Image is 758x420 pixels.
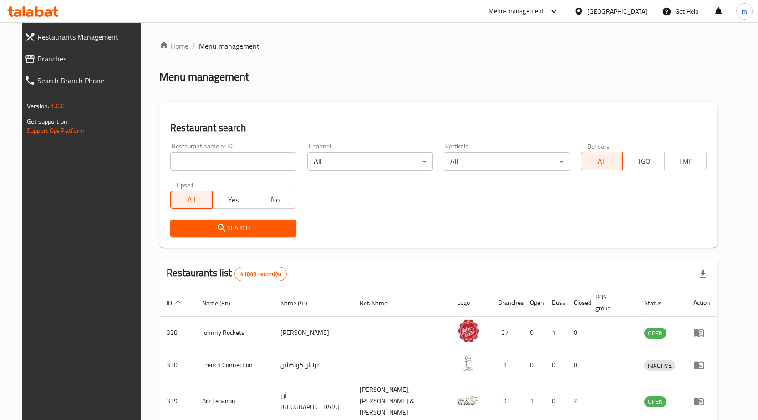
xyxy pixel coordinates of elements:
[234,267,287,281] div: Total records count
[581,152,623,170] button: All
[195,349,273,381] td: French Connection
[587,143,610,149] label: Delivery
[692,263,714,285] div: Export file
[159,40,717,51] nav: breadcrumb
[523,349,544,381] td: 0
[159,349,195,381] td: 330
[280,298,319,309] span: Name (Ar)
[159,317,195,349] td: 328
[177,182,193,188] label: Upsell
[273,317,352,349] td: [PERSON_NAME]
[693,396,710,407] div: Menu
[37,31,142,42] span: Restaurants Management
[664,152,707,170] button: TMP
[644,360,675,371] span: INACTIVE
[626,155,661,168] span: TGO
[27,100,49,112] span: Version:
[192,40,195,51] li: /
[566,317,588,349] td: 0
[566,349,588,381] td: 0
[216,193,251,207] span: Yes
[212,191,254,209] button: Yes
[170,152,296,171] input: Search for restaurant name or ID..
[457,319,480,342] img: Johnny Rockets
[170,121,707,135] h2: Restaurant search
[693,327,710,338] div: Menu
[195,317,273,349] td: Johnny Rockets
[235,270,286,278] span: 41849 record(s)
[17,70,149,91] a: Search Branch Phone
[488,6,544,17] div: Menu-management
[644,396,666,407] span: OPEN
[585,155,620,168] span: All
[17,48,149,70] a: Branches
[199,40,259,51] span: Menu management
[159,40,188,51] a: Home
[51,100,65,112] span: 1.0.0
[170,191,213,209] button: All
[644,298,674,309] span: Status
[273,349,352,381] td: فرنش كونكشن
[644,328,666,339] span: OPEN
[544,349,566,381] td: 0
[307,152,433,171] div: All
[27,116,69,127] span: Get support on:
[167,266,287,281] h2: Restaurants list
[174,193,209,207] span: All
[457,352,480,374] img: French Connection
[686,289,717,317] th: Action
[491,289,523,317] th: Branches
[587,6,647,16] div: [GEOGRAPHIC_DATA]
[644,360,675,371] div: INACTIVE
[544,317,566,349] td: 1
[258,193,293,207] span: No
[566,289,588,317] th: Closed
[523,317,544,349] td: 0
[742,6,747,16] span: m
[360,298,399,309] span: Ref. Name
[622,152,665,170] button: TGO
[444,152,570,171] div: All
[523,289,544,317] th: Open
[491,349,523,381] td: 1
[668,155,703,168] span: TMP
[450,289,491,317] th: Logo
[37,75,142,86] span: Search Branch Phone
[595,292,626,314] span: POS group
[544,289,566,317] th: Busy
[159,70,249,84] h2: Menu management
[170,220,296,237] button: Search
[17,26,149,48] a: Restaurants Management
[37,53,142,64] span: Branches
[27,125,85,137] a: Support.OpsPlatform
[693,359,710,370] div: Menu
[254,191,296,209] button: No
[457,388,480,411] img: Arz Lebanon
[202,298,242,309] span: Name (En)
[491,317,523,349] td: 37
[178,223,289,234] span: Search
[167,298,184,309] span: ID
